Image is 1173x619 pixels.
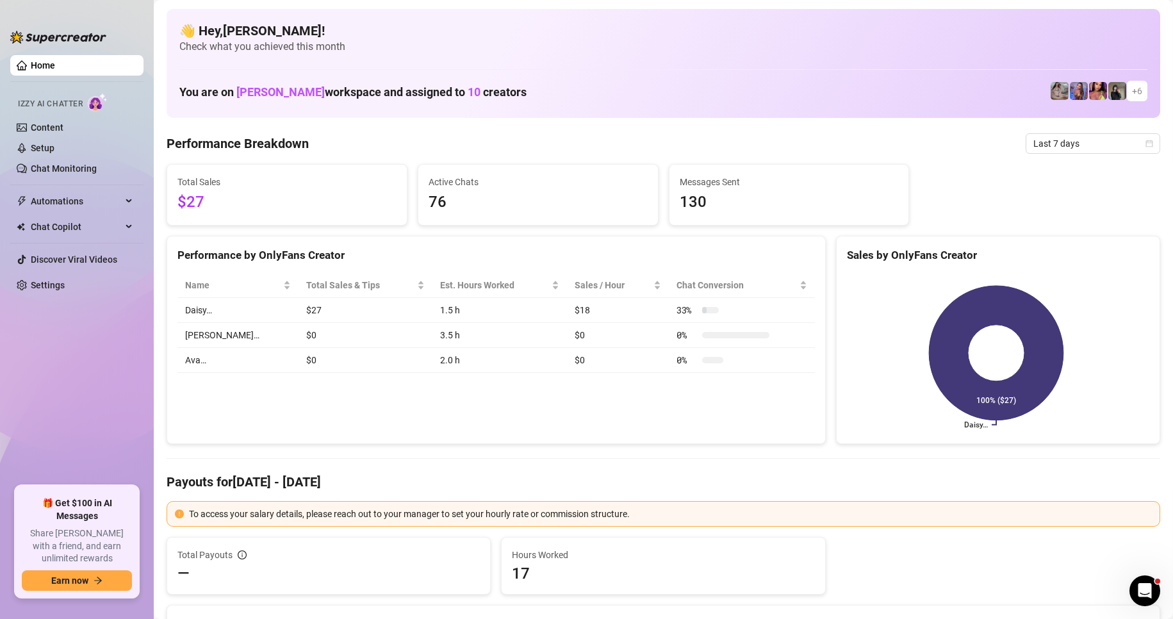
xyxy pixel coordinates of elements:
[512,548,814,562] span: Hours Worked
[432,348,567,373] td: 2.0 h
[177,298,299,323] td: Daisy…
[167,473,1160,491] h4: Payouts for [DATE] - [DATE]
[31,60,55,70] a: Home
[177,247,815,264] div: Performance by OnlyFans Creator
[1033,134,1152,153] span: Last 7 days
[299,273,432,298] th: Total Sales & Tips
[31,217,122,237] span: Chat Copilot
[847,247,1149,264] div: Sales by OnlyFans Creator
[185,278,281,292] span: Name
[680,175,899,189] span: Messages Sent
[567,323,669,348] td: $0
[429,175,648,189] span: Active Chats
[51,575,88,586] span: Earn now
[299,348,432,373] td: $0
[31,122,63,133] a: Content
[88,93,108,111] img: AI Chatter
[31,191,122,211] span: Automations
[964,420,988,429] text: Daisy…
[22,527,132,565] span: Share [PERSON_NAME] with a friend, and earn unlimited rewards
[680,190,899,215] span: 130
[177,348,299,373] td: Ava…
[306,278,414,292] span: Total Sales & Tips
[677,278,797,292] span: Chat Conversion
[189,507,1152,521] div: To access your salary details, please reach out to your manager to set your hourly rate or commis...
[299,298,432,323] td: $27
[567,273,669,298] th: Sales / Hour
[432,323,567,348] td: 3.5 h
[179,40,1147,54] span: Check what you achieved this month
[1132,84,1142,98] span: + 6
[1108,82,1126,100] img: Anna
[575,278,651,292] span: Sales / Hour
[677,328,697,342] span: 0 %
[177,175,397,189] span: Total Sales
[31,143,54,153] a: Setup
[175,509,184,518] span: exclamation-circle
[440,278,549,292] div: Est. Hours Worked
[167,135,309,153] h4: Performance Breakdown
[94,576,103,585] span: arrow-right
[22,570,132,591] button: Earn nowarrow-right
[177,323,299,348] td: [PERSON_NAME]…
[18,98,83,110] span: Izzy AI Chatter
[677,353,697,367] span: 0 %
[10,31,106,44] img: logo-BBDzfeDw.svg
[512,563,814,584] span: 17
[567,298,669,323] td: $18
[1051,82,1069,100] img: Daisy
[669,273,815,298] th: Chat Conversion
[177,548,233,562] span: Total Payouts
[238,550,247,559] span: info-circle
[177,273,299,298] th: Name
[1145,140,1153,147] span: calendar
[1089,82,1107,100] img: GODDESS
[236,85,325,99] span: [PERSON_NAME]
[677,303,697,317] span: 33 %
[31,163,97,174] a: Chat Monitoring
[299,323,432,348] td: $0
[31,280,65,290] a: Settings
[22,497,132,522] span: 🎁 Get $100 in AI Messages
[179,22,1147,40] h4: 👋 Hey, [PERSON_NAME] !
[429,190,648,215] span: 76
[179,85,527,99] h1: You are on workspace and assigned to creators
[17,196,27,206] span: thunderbolt
[468,85,480,99] span: 10
[177,563,190,584] span: —
[567,348,669,373] td: $0
[31,254,117,265] a: Discover Viral Videos
[1129,575,1160,606] iframe: Intercom live chat
[1070,82,1088,100] img: Ava
[432,298,567,323] td: 1.5 h
[17,222,25,231] img: Chat Copilot
[177,190,397,215] span: $27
